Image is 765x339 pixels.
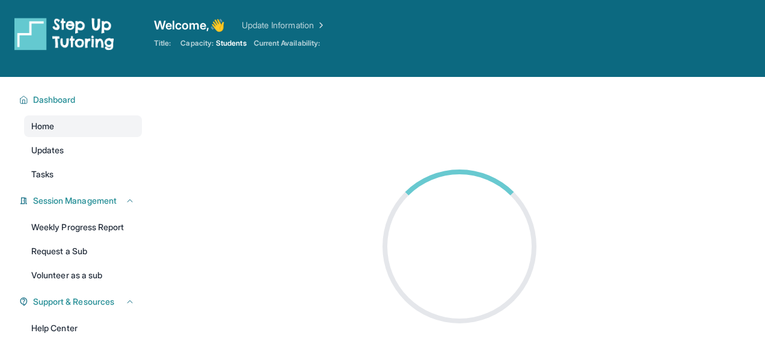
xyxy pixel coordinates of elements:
[33,94,76,106] span: Dashboard
[31,168,54,180] span: Tasks
[33,195,117,207] span: Session Management
[242,19,326,31] a: Update Information
[24,264,142,286] a: Volunteer as a sub
[154,38,171,48] span: Title:
[24,139,142,161] a: Updates
[31,120,54,132] span: Home
[216,38,247,48] span: Students
[24,216,142,238] a: Weekly Progress Report
[24,240,142,262] a: Request a Sub
[24,115,142,137] a: Home
[180,38,214,48] span: Capacity:
[154,17,225,34] span: Welcome, 👋
[33,296,114,308] span: Support & Resources
[14,17,114,50] img: logo
[31,144,64,156] span: Updates
[254,38,320,48] span: Current Availability:
[314,19,326,31] img: Chevron Right
[28,296,135,308] button: Support & Resources
[28,195,135,207] button: Session Management
[24,163,142,185] a: Tasks
[28,94,135,106] button: Dashboard
[24,317,142,339] a: Help Center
